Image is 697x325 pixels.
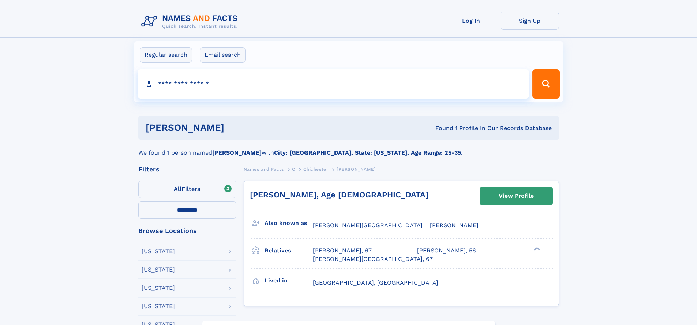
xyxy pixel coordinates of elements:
[532,247,541,251] div: ❯
[313,247,372,255] a: [PERSON_NAME], 67
[250,190,428,199] a: [PERSON_NAME], Age [DEMOGRAPHIC_DATA]
[337,167,376,172] span: [PERSON_NAME]
[174,185,181,192] span: All
[417,247,476,255] a: [PERSON_NAME], 56
[292,167,295,172] span: C
[330,124,552,132] div: Found 1 Profile In Our Records Database
[499,188,534,204] div: View Profile
[274,149,461,156] b: City: [GEOGRAPHIC_DATA], State: [US_STATE], Age Range: 25-35
[212,149,262,156] b: [PERSON_NAME]
[146,123,330,132] h1: [PERSON_NAME]
[244,165,284,174] a: Names and Facts
[265,244,313,257] h3: Relatives
[313,255,433,263] a: [PERSON_NAME][GEOGRAPHIC_DATA], 67
[138,181,236,198] label: Filters
[200,47,246,63] label: Email search
[480,187,552,205] a: View Profile
[532,69,559,99] button: Search Button
[138,140,559,157] div: We found 1 person named with .
[430,222,479,229] span: [PERSON_NAME]
[265,217,313,229] h3: Also known as
[313,279,438,286] span: [GEOGRAPHIC_DATA], [GEOGRAPHIC_DATA]
[303,167,328,172] span: Chichester
[138,228,236,234] div: Browse Locations
[142,285,175,291] div: [US_STATE]
[303,165,328,174] a: Chichester
[142,267,175,273] div: [US_STATE]
[138,69,529,99] input: search input
[442,12,501,30] a: Log In
[142,303,175,309] div: [US_STATE]
[313,222,423,229] span: [PERSON_NAME][GEOGRAPHIC_DATA]
[292,165,295,174] a: C
[265,274,313,287] h3: Lived in
[138,166,236,173] div: Filters
[138,12,244,32] img: Logo Names and Facts
[142,248,175,254] div: [US_STATE]
[501,12,559,30] a: Sign Up
[140,47,192,63] label: Regular search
